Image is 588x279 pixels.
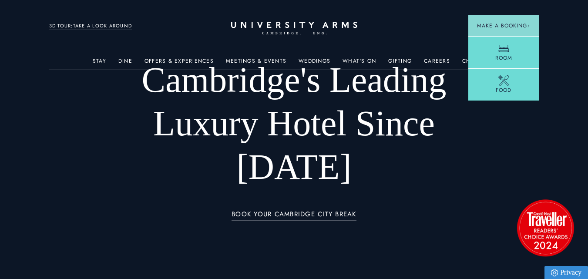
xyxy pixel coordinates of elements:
[118,58,132,69] a: Dine
[93,58,106,69] a: Stay
[468,36,539,68] a: Room
[226,58,286,69] a: Meetings & Events
[551,269,558,276] img: Privacy
[477,22,530,30] span: Make a Booking
[231,22,357,35] a: Home
[527,24,530,27] img: Arrow icon
[513,195,578,260] img: image-2524eff8f0c5d55edbf694693304c4387916dea5-1501x1501-png
[388,58,412,69] a: Gifting
[424,58,450,69] a: Careers
[343,58,376,69] a: What's On
[98,58,490,189] h1: Cambridge's Leading Luxury Hotel Since [DATE]
[462,58,495,69] a: Christmas
[544,266,588,279] a: Privacy
[232,211,356,221] a: BOOK YOUR CAMBRIDGE CITY BREAK
[299,58,330,69] a: Weddings
[468,15,539,36] button: Make a BookingArrow icon
[496,86,511,94] span: Food
[468,68,539,101] a: Food
[49,22,132,30] a: 3D TOUR:TAKE A LOOK AROUND
[495,54,512,62] span: Room
[144,58,214,69] a: Offers & Experiences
